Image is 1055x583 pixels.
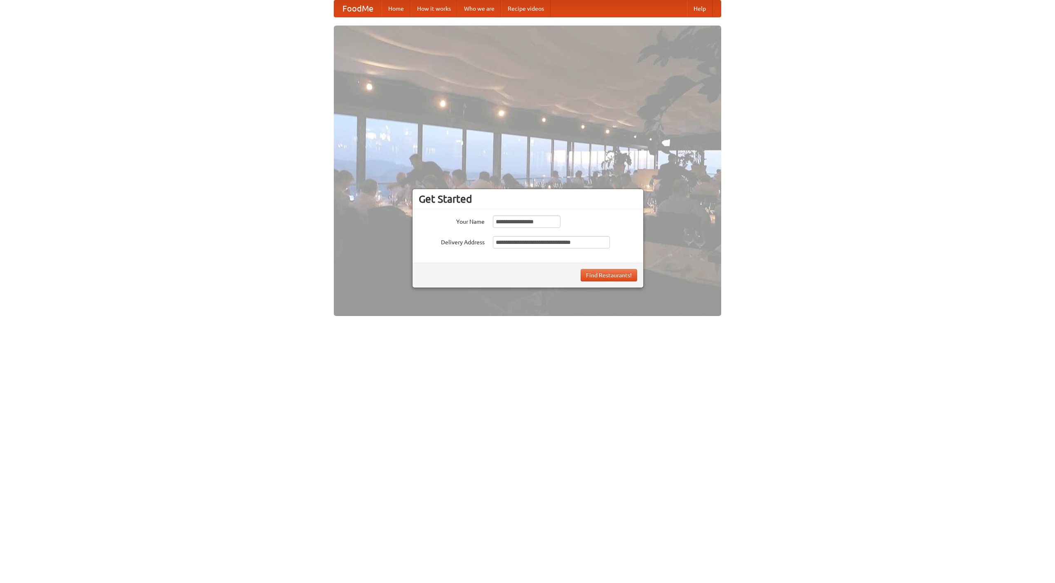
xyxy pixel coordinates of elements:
h3: Get Started [419,193,637,205]
a: FoodMe [334,0,382,17]
a: Help [687,0,713,17]
a: Who we are [457,0,501,17]
a: How it works [410,0,457,17]
a: Home [382,0,410,17]
button: Find Restaurants! [581,269,637,281]
label: Delivery Address [419,236,485,246]
a: Recipe videos [501,0,551,17]
label: Your Name [419,215,485,226]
